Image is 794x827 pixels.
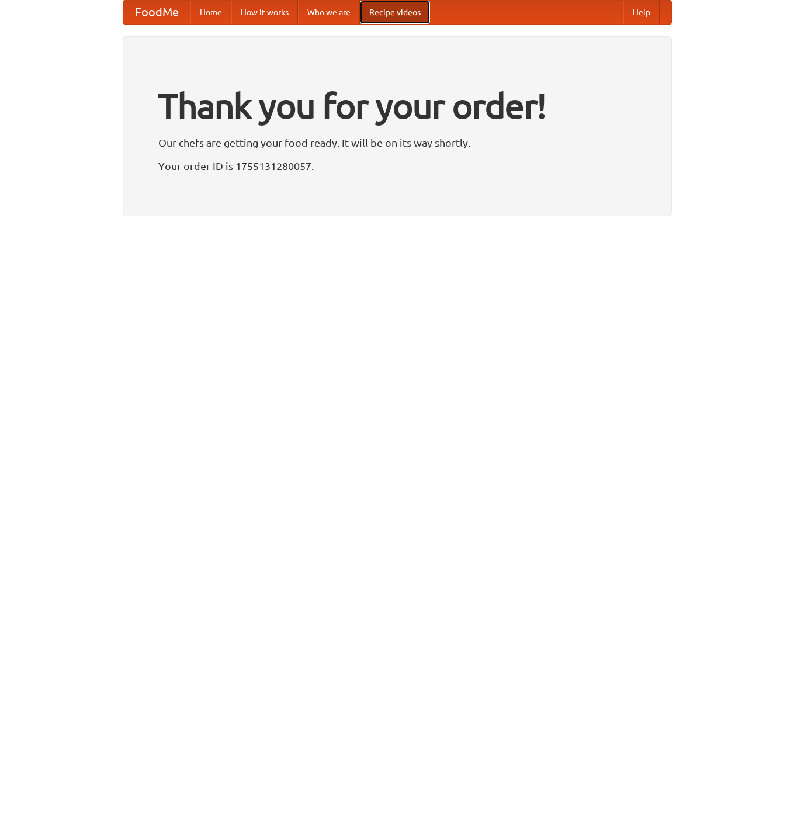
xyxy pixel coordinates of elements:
[623,1,660,24] a: Help
[360,1,430,24] a: Recipe videos
[298,1,360,24] a: Who we are
[123,1,190,24] a: FoodMe
[190,1,231,24] a: Home
[231,1,298,24] a: How it works
[158,134,636,151] p: Our chefs are getting your food ready. It will be on its way shortly.
[158,157,636,175] p: Your order ID is 1755131280057.
[158,78,636,134] h1: Thank you for your order!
